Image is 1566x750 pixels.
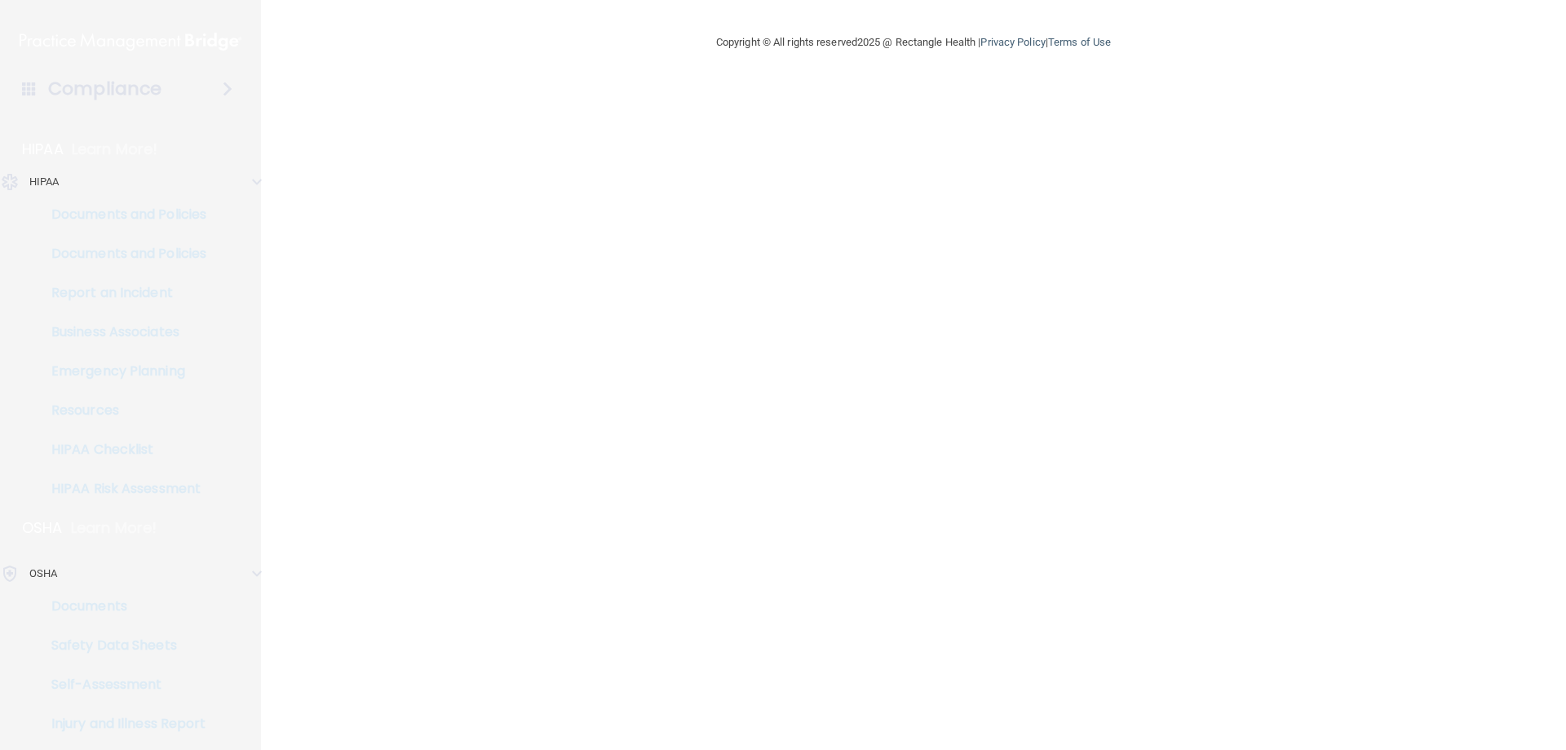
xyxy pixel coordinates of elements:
h4: Compliance [48,78,161,100]
p: Report an Incident [11,285,233,301]
a: Privacy Policy [980,36,1045,48]
p: Documents and Policies [11,206,233,223]
p: Learn More! [71,518,157,538]
p: HIPAA [22,140,64,159]
a: Terms of Use [1048,36,1111,48]
p: Documents [11,598,233,615]
p: Business Associates [11,324,233,340]
p: HIPAA Risk Assessment [11,481,233,497]
p: Learn More! [72,140,158,159]
p: Self-Assessment [11,677,233,693]
p: Documents and Policies [11,246,233,262]
p: HIPAA [29,172,60,192]
p: Resources [11,402,233,419]
p: HIPAA Checklist [11,442,233,458]
p: OSHA [22,518,63,538]
div: Copyright © All rights reserved 2025 @ Rectangle Health | | [616,16,1211,69]
p: Injury and Illness Report [11,716,233,732]
img: PMB logo [20,25,241,58]
p: Safety Data Sheets [11,637,233,654]
p: OSHA [29,564,57,584]
p: Emergency Planning [11,363,233,379]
